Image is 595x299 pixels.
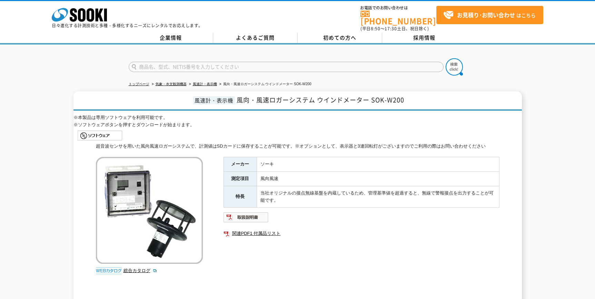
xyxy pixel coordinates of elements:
p: 日々進化する計測技術と多種・多様化するニーズにレンタルでお応えします。 [52,23,203,28]
img: 風向・風速ロガーシステム ウインドメーター SOK-W200 [96,157,203,264]
span: 初めての方へ [323,34,356,41]
a: よくあるご質問 [213,33,298,43]
span: お電話でのお問い合わせは [360,6,436,10]
li: 風向・風速ロガーシステム ウインドメーター SOK-W200 [218,81,311,88]
th: メーカー [224,157,257,172]
span: はこちら [443,10,536,20]
a: お見積り･お問い合わせはこちら [436,6,543,24]
th: 測定項目 [224,172,257,186]
p: ※本製品は専用ソフトウェアを利用可能です。 [73,114,522,121]
img: 取扱説明書 [224,212,269,223]
a: 気象・水文観測機器 [156,82,187,86]
a: 総合カタログ [123,268,157,273]
a: 採用情報 [382,33,467,43]
p: ※ソフトウェアボタンを押すとダウンロードが始まります。 [73,121,522,129]
a: 取扱説明書 [224,217,269,222]
span: 8:50 [371,26,380,32]
img: sidemenu_btn_software_pc.gif [78,130,123,141]
th: 特長 [224,186,257,208]
div: 超音波センサを用いた風向風速ロガーシステムで、計測値はSDカードに保存することが可能です。※オプションとして、表示器と3連回転灯がございますのでご利用の際はお問い合わせください [96,143,499,150]
td: 風向風速 [257,172,499,186]
img: webカタログ [96,267,122,274]
input: 商品名、型式、NETIS番号を入力してください [129,62,444,72]
span: (平日 ～ 土日、祝日除く) [360,26,429,32]
a: トップページ [129,82,149,86]
a: 企業情報 [129,33,213,43]
span: 風向・風速ロガーシステム ウインドメーター SOK-W200 [237,95,404,104]
a: 初めての方へ [298,33,382,43]
img: btn_search.png [446,58,463,76]
a: 風速計・表示機 [193,82,217,86]
a: 関連PDF1 付属品リスト [224,229,499,238]
strong: お見積り･お問い合わせ [457,11,515,19]
td: ソーキ [257,157,499,172]
span: 17:30 [385,26,397,32]
a: [PHONE_NUMBER] [360,11,436,25]
td: 当社オリジナルの接点無線基盤を内蔵しているため、管理基準値を超過すると、無線で警報接点を出力することが可能です。 [257,186,499,208]
span: 風速計・表示機 [193,96,235,104]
